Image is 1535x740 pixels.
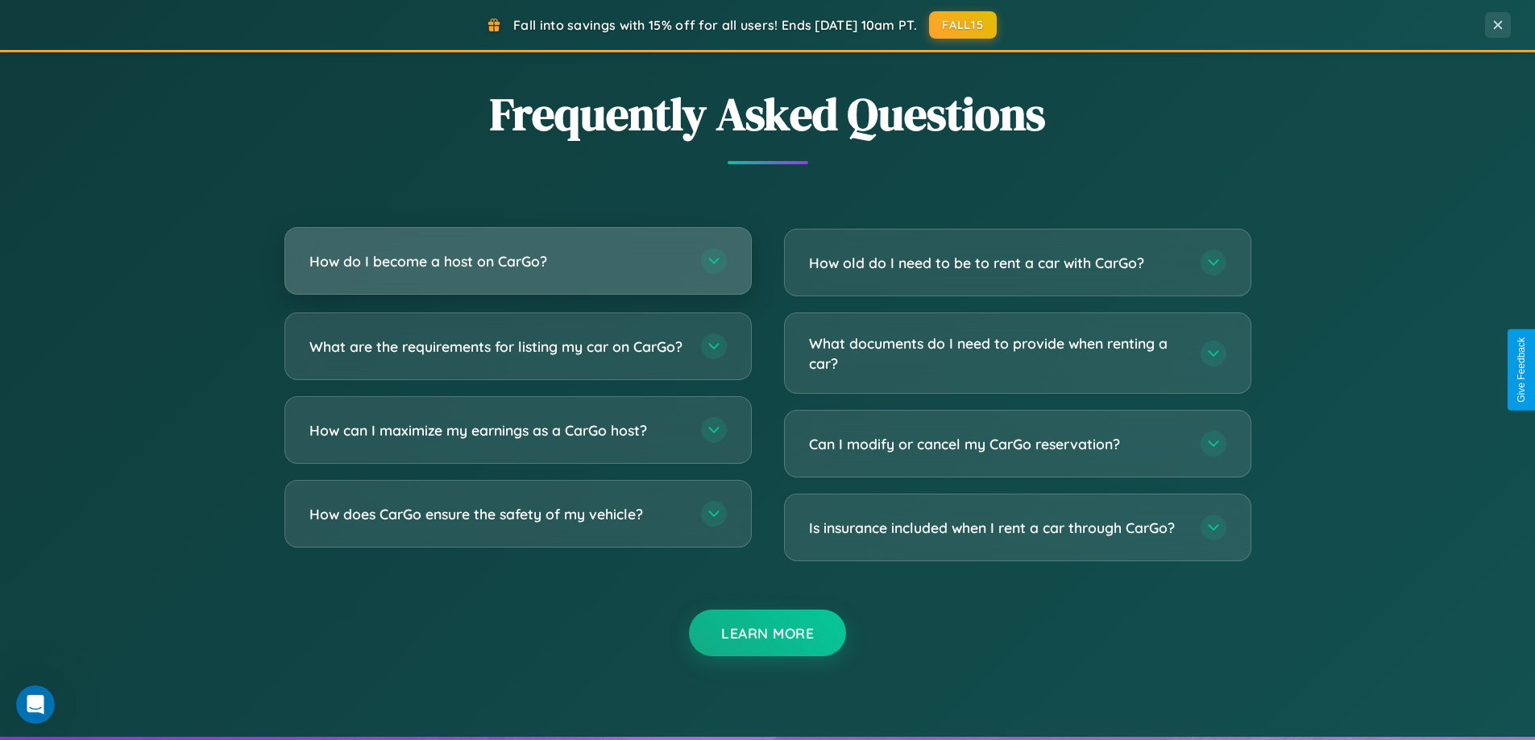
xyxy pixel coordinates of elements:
span: Fall into savings with 15% off for all users! Ends [DATE] 10am PT. [513,17,917,33]
button: FALL15 [929,11,997,39]
div: Give Feedback [1516,337,1527,403]
h3: How does CarGo ensure the safety of my vehicle? [309,504,685,524]
h2: Frequently Asked Questions [284,83,1251,145]
iframe: Intercom live chat [16,685,55,724]
button: Learn More [689,610,846,656]
h3: What are the requirements for listing my car on CarGo? [309,337,685,357]
h3: How old do I need to be to rent a car with CarGo? [809,253,1184,273]
h3: What documents do I need to provide when renting a car? [809,333,1184,373]
h3: Can I modify or cancel my CarGo reservation? [809,434,1184,454]
h3: How do I become a host on CarGo? [309,251,685,271]
h3: How can I maximize my earnings as a CarGo host? [309,420,685,440]
h3: Is insurance included when I rent a car through CarGo? [809,518,1184,538]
